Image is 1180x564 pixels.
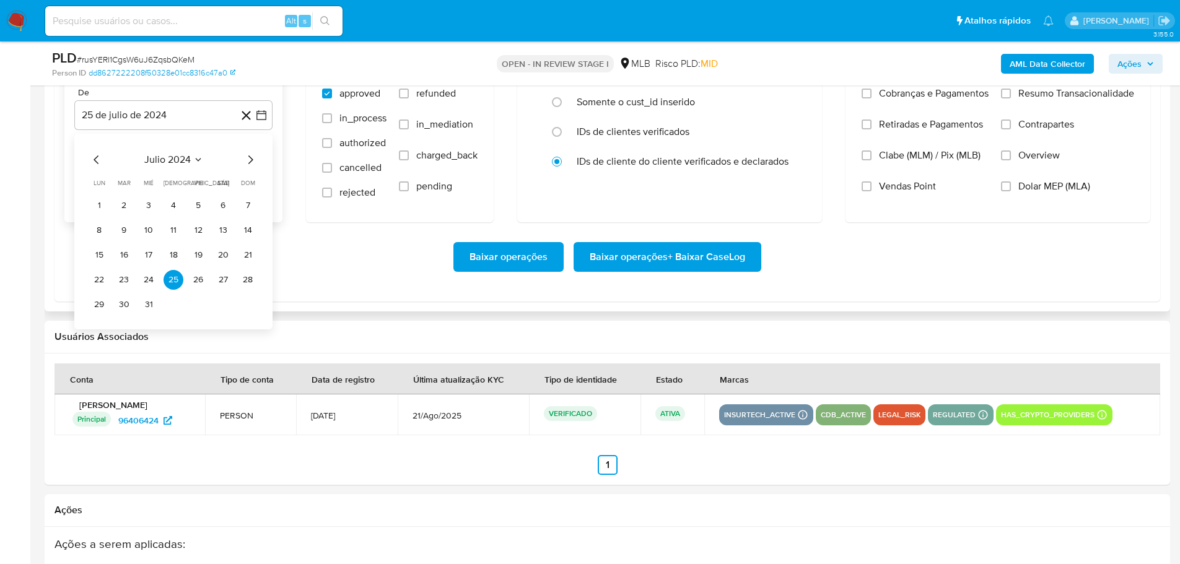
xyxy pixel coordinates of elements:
[312,12,338,30] button: search-icon
[89,67,235,79] a: dd8627222208f50328e01cc8316c47a0
[77,53,194,66] span: # rusYERl1CgsW6uJ6ZqsbQKeM
[303,15,307,27] span: s
[1153,29,1174,39] span: 3.155.0
[1117,54,1142,74] span: Ações
[1083,15,1153,27] p: lucas.portella@mercadolivre.com
[964,14,1031,27] span: Atalhos rápidos
[55,504,1160,516] h2: Ações
[52,48,77,67] b: PLD
[497,55,614,72] p: OPEN - IN REVIEW STAGE I
[1010,54,1085,74] b: AML Data Collector
[52,67,86,79] b: Person ID
[1001,54,1094,74] button: AML Data Collector
[55,331,1160,343] h2: Usuários Associados
[45,13,343,29] input: Pesquise usuários ou casos...
[701,56,718,71] span: MID
[655,57,718,71] span: Risco PLD:
[1158,14,1171,27] a: Sair
[55,537,1039,551] h3: Ações a serem aplicadas :
[619,57,650,71] div: MLB
[1043,15,1054,26] a: Notificações
[1109,54,1163,74] button: Ações
[286,15,296,27] span: Alt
